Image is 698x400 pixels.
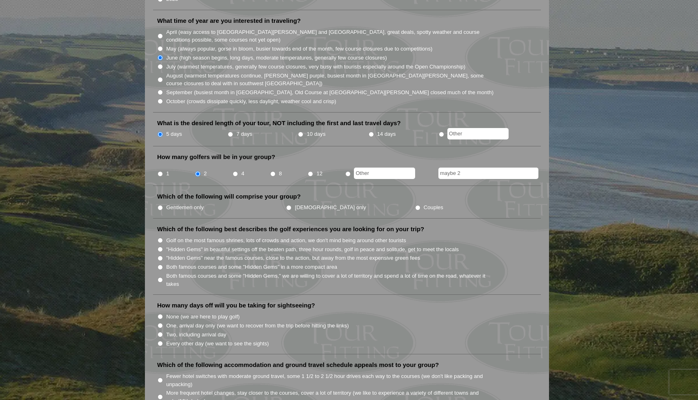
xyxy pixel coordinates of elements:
[166,272,494,288] label: Both famous courses and some "Hidden Gems," we are willing to cover a lot of territory and spend ...
[157,119,401,127] label: What is the desired length of your tour, NOT including the first and last travel days?
[166,97,336,106] label: October (crowds dissipate quickly, less daylight, weather cool and crisp)
[157,361,439,369] label: Which of the following accommodation and ground travel schedule appeals most to your group?
[166,340,269,348] label: Every other day (we want to see the sights)
[166,45,432,53] label: May (always popular, gorse in bloom, busier towards end of the month, few course closures due to ...
[307,130,326,138] label: 10 days
[166,254,420,262] label: "Hidden Gems" near the famous courses, close to the action, but away from the most expensive gree...
[204,170,207,178] label: 2
[166,170,169,178] label: 1
[447,128,509,139] input: Other
[166,203,204,212] label: Gentlemen only
[241,170,244,178] label: 4
[316,170,322,178] label: 12
[157,225,424,233] label: Which of the following best describes the golf experiences you are looking for on your trip?
[424,203,443,212] label: Couples
[157,301,315,309] label: How many days off will you be taking for sightseeing?
[157,192,301,201] label: Which of the following will comprise your group?
[166,236,406,245] label: Golf on the most famous shrines, lots of crowds and action, we don't mind being around other tour...
[166,72,494,88] label: August (warmest temperatures continue, [PERSON_NAME] purple, busiest month in [GEOGRAPHIC_DATA][P...
[295,203,366,212] label: [DEMOGRAPHIC_DATA] only
[157,153,275,161] label: How many golfers will be in your group?
[166,331,226,339] label: Two, including arrival day
[166,322,349,330] label: One, arrival day only (we want to recover from the trip before hitting the links)
[166,88,493,97] label: September (busiest month in [GEOGRAPHIC_DATA], Old Course at [GEOGRAPHIC_DATA][PERSON_NAME] close...
[166,63,465,71] label: July (warmest temperatures, generally few course closures, very busy with tourists especially aro...
[157,17,301,25] label: What time of year are you interested in traveling?
[166,313,240,321] label: None (we are here to play golf)
[166,372,494,388] label: Fewer hotel switches with moderate ground travel, some 1 1/2 to 2 1/2 hour drives each way to the...
[166,245,459,254] label: "Hidden Gems" in beautiful settings off the beaten path, three hour rounds, golf in peace and sol...
[354,168,415,179] input: Other
[166,28,494,44] label: April (easy access to [GEOGRAPHIC_DATA][PERSON_NAME] and [GEOGRAPHIC_DATA], great deals, spotty w...
[166,263,337,271] label: Both famous courses and some "Hidden Gems" in a more compact area
[438,168,538,179] input: Additional non-golfers? Please specify #
[377,130,396,138] label: 14 days
[166,54,387,62] label: June (high season begins, long days, moderate temperatures, generally few course closures)
[166,130,182,138] label: 5 days
[236,130,252,138] label: 7 days
[279,170,282,178] label: 8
